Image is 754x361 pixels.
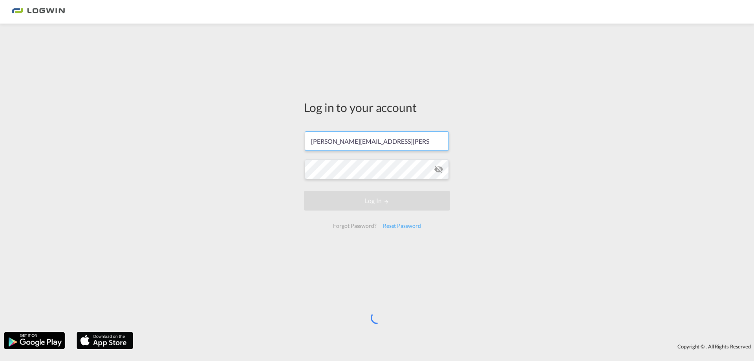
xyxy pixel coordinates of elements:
[12,3,65,21] img: 2761ae10d95411efa20a1f5e0282d2d7.png
[304,191,450,211] button: LOGIN
[330,219,379,233] div: Forgot Password?
[305,131,449,151] input: Enter email/phone number
[137,340,754,353] div: Copyright © . All Rights Reserved
[76,331,134,350] img: apple.png
[304,99,450,115] div: Log in to your account
[3,331,66,350] img: google.png
[380,219,424,233] div: Reset Password
[434,165,443,174] md-icon: icon-eye-off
